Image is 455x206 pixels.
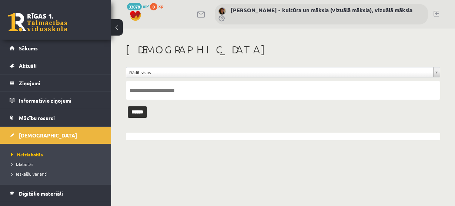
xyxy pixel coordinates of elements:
[127,3,149,9] a: 33078 mP
[143,3,149,9] span: mP
[126,43,440,56] h1: [DEMOGRAPHIC_DATA]
[10,127,102,144] a: [DEMOGRAPHIC_DATA]
[19,190,63,197] span: Digitālie materiāli
[10,92,102,109] a: Informatīvie ziņojumi
[19,62,37,69] span: Aktuāli
[10,185,102,202] a: Digitālie materiāli
[150,3,157,10] span: 0
[129,67,430,77] span: Rādīt visas
[19,92,102,109] legend: Informatīvie ziņojumi
[19,74,102,92] legend: Ziņojumi
[8,13,67,31] a: Rīgas 1. Tālmācības vidusskola
[150,3,167,9] a: 0 xp
[11,161,33,167] span: Izlabotās
[126,67,440,77] a: Rādīt visas
[11,171,47,177] span: Ieskaišu varianti
[10,40,102,57] a: Sākums
[11,152,43,157] span: Neizlabotās
[158,3,163,9] span: xp
[10,74,102,92] a: Ziņojumi
[11,161,104,167] a: Izlabotās
[10,57,102,74] a: Aktuāli
[127,3,142,10] span: 33078
[19,132,77,139] span: [DEMOGRAPHIC_DATA]
[11,170,104,177] a: Ieskaišu varianti
[231,6,412,14] a: [PERSON_NAME] - kultūra un māksla (vizuālā māksla), vizuālā māksla
[19,45,38,51] span: Sākums
[19,114,55,121] span: Mācību resursi
[218,7,226,15] img: Ilze Kolka - kultūra un māksla (vizuālā māksla), vizuālā māksla
[11,151,104,158] a: Neizlabotās
[10,109,102,126] a: Mācību resursi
